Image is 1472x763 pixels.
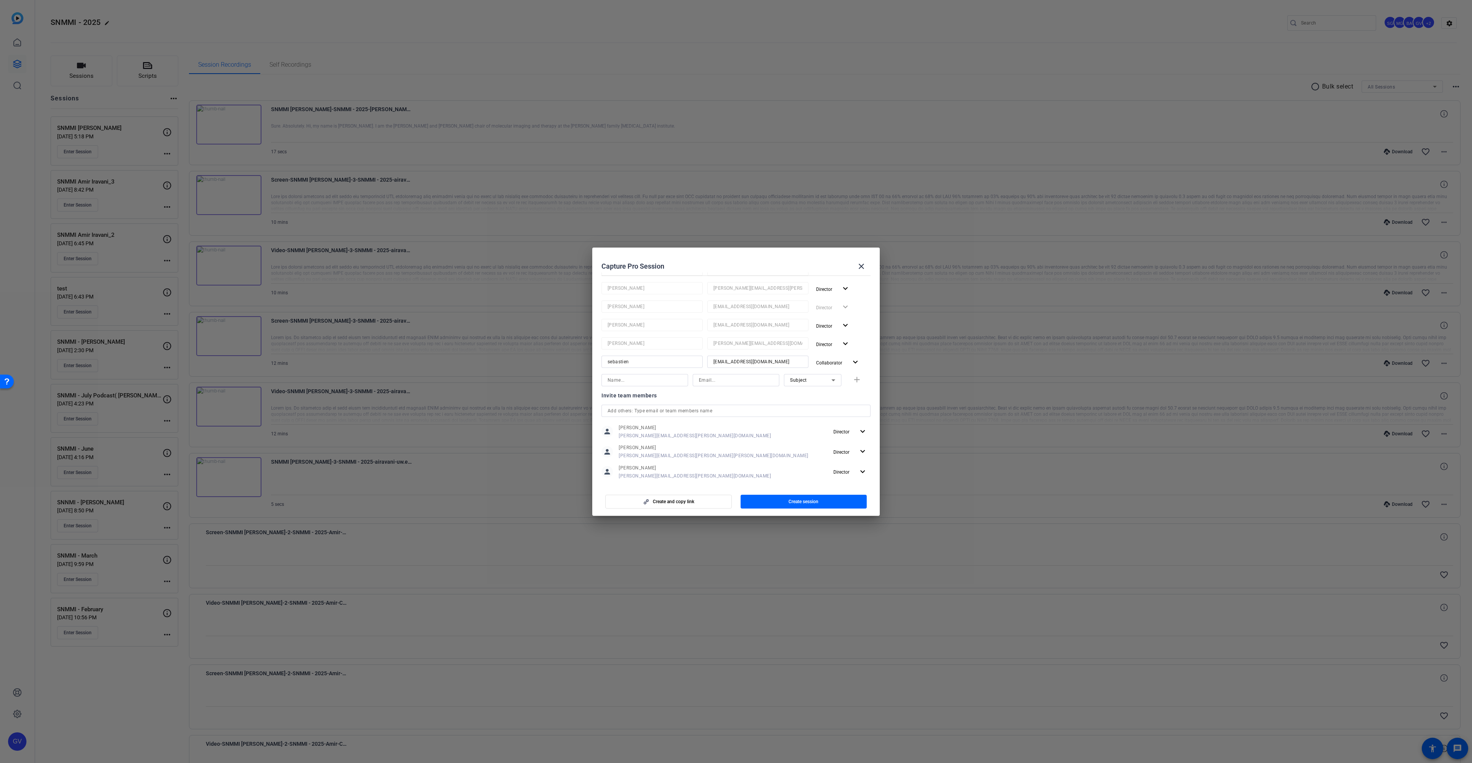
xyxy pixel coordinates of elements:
[601,446,613,458] mat-icon: person
[608,357,697,366] input: Name...
[813,264,853,277] button: Director
[601,426,613,437] mat-icon: person
[653,499,694,505] span: Create and copy link
[605,495,732,509] button: Create and copy link
[713,339,802,348] input: Email...
[790,377,807,383] span: Subject
[619,473,771,479] span: [PERSON_NAME][EMAIL_ADDRESS][PERSON_NAME][DOMAIN_NAME]
[601,466,613,477] mat-icon: person
[608,320,697,330] input: Name...
[619,445,808,451] span: [PERSON_NAME]
[858,467,867,477] mat-icon: expand_more
[858,447,867,456] mat-icon: expand_more
[789,499,818,505] span: Create session
[816,342,832,347] span: Director
[816,360,842,366] span: Collaborator
[608,376,682,385] input: Name...
[830,465,871,479] button: Director
[619,453,808,459] span: [PERSON_NAME][EMAIL_ADDRESS][PERSON_NAME][PERSON_NAME][DOMAIN_NAME]
[608,339,697,348] input: Name...
[816,323,832,329] span: Director
[619,425,771,431] span: [PERSON_NAME]
[813,282,853,296] button: Director
[833,450,849,455] span: Director
[619,465,771,471] span: [PERSON_NAME]
[841,339,850,349] mat-icon: expand_more
[830,425,871,438] button: Director
[713,302,802,311] input: Email...
[816,287,832,292] span: Director
[833,469,849,475] span: Director
[619,433,771,439] span: [PERSON_NAME][EMAIL_ADDRESS][PERSON_NAME][DOMAIN_NAME]
[713,284,802,293] input: Email...
[699,376,773,385] input: Email...
[830,445,871,459] button: Director
[813,337,853,351] button: Director
[601,391,871,400] div: Invite team members
[813,319,853,333] button: Director
[601,257,871,276] div: Capture Pro Session
[608,302,697,311] input: Name...
[741,495,867,509] button: Create session
[713,357,802,366] input: Email...
[816,268,832,274] span: Director
[713,320,802,330] input: Email...
[851,358,860,367] mat-icon: expand_more
[857,262,866,271] mat-icon: close
[841,284,850,294] mat-icon: expand_more
[833,429,849,435] span: Director
[858,427,867,436] mat-icon: expand_more
[813,356,863,369] button: Collaborator
[608,406,864,415] input: Add others: Type email or team members name
[841,321,850,330] mat-icon: expand_more
[608,284,697,293] input: Name...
